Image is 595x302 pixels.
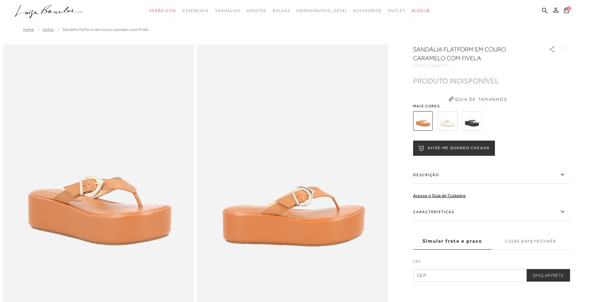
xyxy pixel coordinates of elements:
[43,27,54,32] a: Voltar
[215,8,240,13] span: Sandálias
[149,8,176,13] span: Verão Viva
[215,5,240,17] a: categoryNavScreenReaderText
[562,7,571,15] button: 0
[424,63,449,68] span: 131800333
[413,259,570,267] label: CEP
[413,203,570,221] label: Características
[273,5,290,17] a: categoryNavScreenReaderText
[413,111,433,131] img: SANDÁLIA FLATFORM EM COURO CARAMELO COM FIVELA
[413,64,539,67] div: CÓD:
[353,8,382,13] span: Acessórios
[413,141,495,156] button: AVISE-ME QUANDO CHEGAR
[526,269,570,282] button: Simular Frete
[412,5,430,17] a: BLOG LB
[413,45,531,62] h1: SANDÁLIA FLATFORM EM COURO CARAMELO COM FIVELA
[388,8,406,13] span: Outlet
[296,5,347,17] a: noSubCategoriesText
[446,94,509,104] button: Guia de Tamanhos
[149,5,176,17] a: categoryNavScreenReaderText
[247,8,266,13] span: Sapatos
[567,6,571,11] span: 0
[296,8,347,13] span: [DEMOGRAPHIC_DATA]
[183,5,209,17] a: categoryNavScreenReaderText
[388,5,406,17] a: categoryNavScreenReaderText
[183,8,209,13] span: Essenciais
[23,27,34,32] a: Home
[412,8,430,13] span: BLOG LB
[353,5,382,17] a: categoryNavScreenReaderText
[413,193,466,198] a: Acesse o Guia de Cuidados
[491,233,570,250] label: Lojas para retirada
[273,8,290,13] span: Bolsas
[63,27,149,32] span: SANDÁLIA FLATFORM EM COURO CARAMELO COM FIVELA
[413,104,570,108] span: Mais cores
[462,111,481,131] img: SANDÁLIA FLATFORM EM COURO PRETO COM FIVELA
[413,233,491,250] label: Simular frete e prazo
[413,166,570,184] label: Descrição
[247,5,266,17] a: categoryNavScreenReaderText
[413,269,570,282] input: CEP
[438,111,457,131] img: SANDÁLIA FLATFORM EM COURO OFF WHITE COM FIVELA
[413,78,499,84] div: PRODUTO INDISPONÍVEL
